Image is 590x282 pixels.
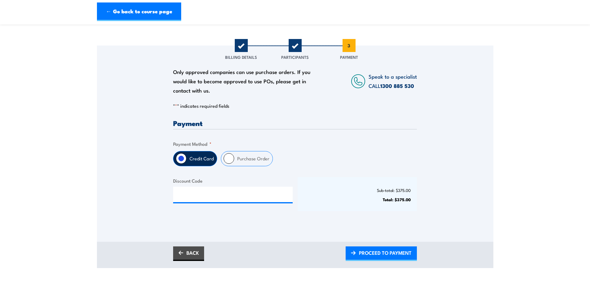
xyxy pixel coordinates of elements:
[173,140,212,147] legend: Payment Method
[289,39,302,52] span: 2
[173,119,417,127] h3: Payment
[359,245,412,261] span: PROCEED TO PAYMENT
[369,72,417,89] span: Speak to a specialist CALL
[97,2,181,21] a: ← Go back to course page
[235,39,248,52] span: 1
[186,151,217,166] label: Credit Card
[225,54,257,60] span: Billing Details
[281,54,309,60] span: Participants
[346,246,417,261] a: PROCEED TO PAYMENT
[343,39,356,52] span: 3
[173,67,314,95] div: Only approved companies can use purchase orders. If you would like to become approved to use POs,...
[340,54,358,60] span: Payment
[380,82,414,90] a: 1300 885 530
[173,103,417,109] p: " " indicates required fields
[173,177,293,184] label: Discount Code
[304,188,411,193] p: Sub-total: $375.00
[383,196,411,202] strong: Total: $375.00
[173,246,204,261] a: BACK
[234,151,273,166] label: Purchase Order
